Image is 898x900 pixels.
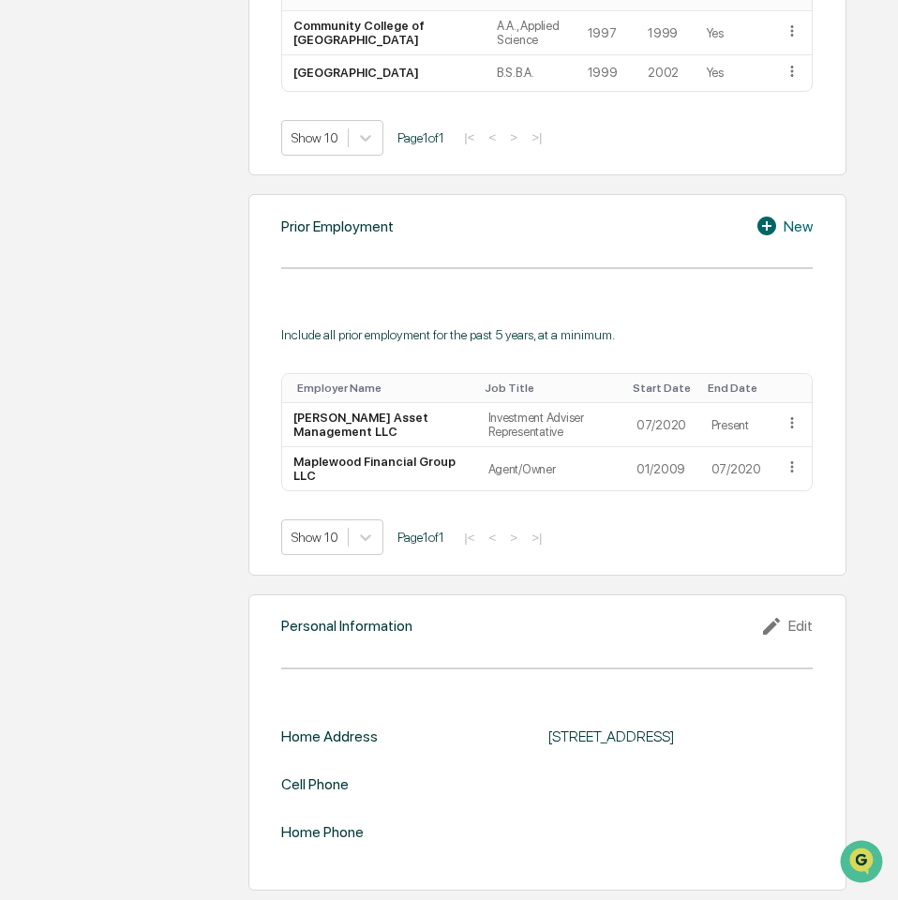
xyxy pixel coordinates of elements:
[281,775,349,793] div: Cell Phone
[19,143,52,177] img: 1746055101610-c473b297-6a78-478c-a979-82029cc54cd1
[281,217,394,235] div: Prior Employment
[625,403,700,447] td: 07/2020
[11,229,128,262] a: 🖐️Preclearance
[128,229,240,262] a: 🗄️Attestations
[281,727,378,745] div: Home Address
[281,823,364,841] div: Home Phone
[695,11,772,55] td: Yes
[486,11,576,55] td: A.A., Applied Science
[282,11,486,55] td: Community College of [GEOGRAPHIC_DATA]
[64,162,237,177] div: We're available if you need us!
[484,129,502,145] button: <
[504,530,523,546] button: >
[484,530,502,546] button: <
[19,274,34,289] div: 🔎
[526,129,547,145] button: >|
[297,382,469,395] div: Toggle SortBy
[282,447,476,490] td: Maplewood Financial Group LLC
[281,327,813,342] div: Include all prior employment for the past 5 years, at a minimum.
[187,318,227,332] span: Pylon
[19,238,34,253] div: 🖐️
[633,382,693,395] div: Toggle SortBy
[136,238,151,253] div: 🗄️
[281,617,412,635] div: Personal Information
[700,447,772,490] td: 07/2020
[282,55,486,91] td: [GEOGRAPHIC_DATA]
[64,143,307,162] div: Start new chat
[477,403,625,447] td: Investment Adviser Representative
[458,530,480,546] button: |<
[37,236,121,255] span: Preclearance
[838,838,889,889] iframe: Open customer support
[526,530,547,546] button: >|
[486,55,576,91] td: B.S.B.A.
[625,447,700,490] td: 01/2009
[485,382,618,395] div: Toggle SortBy
[397,530,444,545] span: Page 1 of 1
[477,447,625,490] td: Agent/Owner
[576,55,637,91] td: 1999
[37,272,118,291] span: Data Lookup
[155,236,232,255] span: Attestations
[458,129,480,145] button: |<
[319,149,341,172] button: Start new chat
[19,39,341,69] p: How can we help?
[760,615,813,637] div: Edit
[547,727,814,745] div: [STREET_ADDRESS]
[708,382,765,395] div: Toggle SortBy
[504,129,523,145] button: >
[397,130,444,145] span: Page 1 of 1
[700,403,772,447] td: Present
[282,403,476,447] td: [PERSON_NAME] Asset Management LLC
[11,264,126,298] a: 🔎Data Lookup
[636,11,694,55] td: 1999
[695,55,772,91] td: Yes
[636,55,694,91] td: 2002
[576,11,637,55] td: 1997
[756,215,813,237] div: New
[787,382,805,395] div: Toggle SortBy
[132,317,227,332] a: Powered byPylon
